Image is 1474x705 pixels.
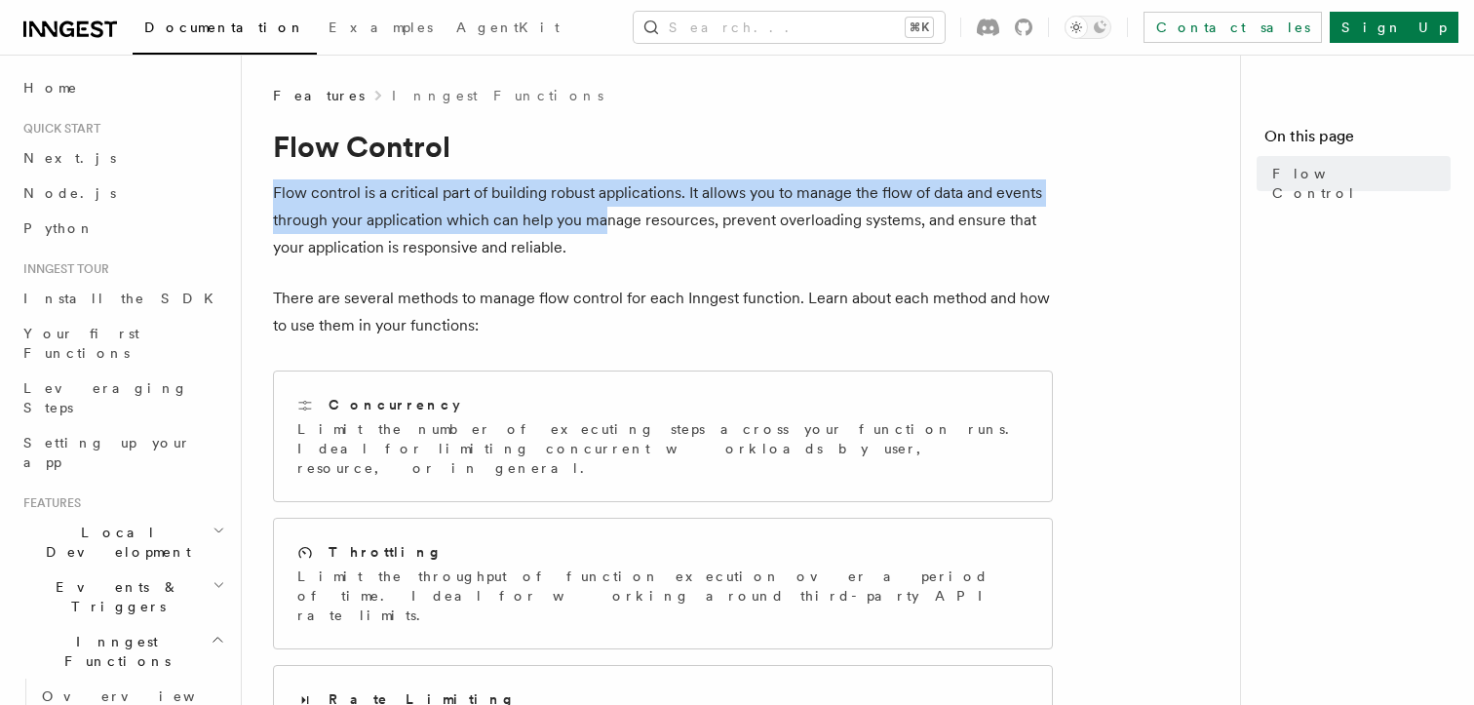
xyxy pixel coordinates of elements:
[273,518,1053,649] a: ThrottlingLimit the throughput of function execution over a period of time. Ideal for working aro...
[23,435,191,470] span: Setting up your app
[23,185,116,201] span: Node.js
[23,220,95,236] span: Python
[23,291,225,306] span: Install the SDK
[16,261,109,277] span: Inngest tour
[1330,12,1458,43] a: Sign Up
[1144,12,1322,43] a: Contact sales
[273,371,1053,502] a: ConcurrencyLimit the number of executing steps across your function runs. Ideal for limiting conc...
[16,211,229,246] a: Python
[16,632,211,671] span: Inngest Functions
[133,6,317,55] a: Documentation
[16,70,229,105] a: Home
[144,20,305,35] span: Documentation
[329,20,433,35] span: Examples
[16,281,229,316] a: Install the SDK
[273,179,1053,261] p: Flow control is a critical part of building robust applications. It allows you to manage the flow...
[16,515,229,569] button: Local Development
[317,6,445,53] a: Examples
[1065,16,1111,39] button: Toggle dark mode
[329,395,460,414] h2: Concurrency
[273,86,365,105] span: Features
[456,20,560,35] span: AgentKit
[16,495,81,511] span: Features
[16,523,213,562] span: Local Development
[392,86,603,105] a: Inngest Functions
[23,326,139,361] span: Your first Functions
[1264,125,1451,156] h4: On this page
[1264,156,1451,211] a: Flow Control
[42,688,243,704] span: Overview
[297,567,1028,625] p: Limit the throughput of function execution over a period of time. Ideal for working around third-...
[16,140,229,176] a: Next.js
[273,129,1053,164] h1: Flow Control
[634,12,945,43] button: Search...⌘K
[16,176,229,211] a: Node.js
[16,316,229,371] a: Your first Functions
[23,150,116,166] span: Next.js
[297,419,1028,478] p: Limit the number of executing steps across your function runs. Ideal for limiting concurrent work...
[273,285,1053,339] p: There are several methods to manage flow control for each Inngest function. Learn about each meth...
[906,18,933,37] kbd: ⌘K
[1272,164,1451,203] span: Flow Control
[329,542,443,562] h2: Throttling
[23,380,188,415] span: Leveraging Steps
[16,569,229,624] button: Events & Triggers
[445,6,571,53] a: AgentKit
[23,78,78,98] span: Home
[16,624,229,679] button: Inngest Functions
[16,425,229,480] a: Setting up your app
[16,371,229,425] a: Leveraging Steps
[16,121,100,137] span: Quick start
[16,577,213,616] span: Events & Triggers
